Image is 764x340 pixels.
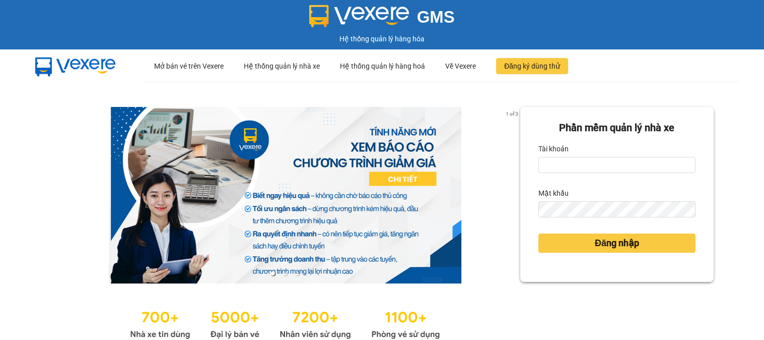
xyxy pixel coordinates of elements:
[595,236,639,250] span: Đăng nhập
[503,107,520,120] p: 1 of 3
[154,50,224,82] div: Mở bán vé trên Vexere
[283,271,287,275] li: slide item 2
[504,61,560,72] span: Đăng ký dùng thử
[538,141,569,157] label: Tài khoản
[538,120,696,136] div: Phần mềm quản lý nhà xe
[538,157,696,173] input: Tài khoản
[538,234,696,253] button: Đăng nhập
[50,107,64,284] button: previous slide / item
[244,50,320,82] div: Hệ thống quản lý nhà xe
[445,50,476,82] div: Về Vexere
[3,33,761,44] div: Hệ thống quản lý hàng hóa
[538,201,696,217] input: Mật khẩu
[309,15,455,23] a: GMS
[417,8,455,26] span: GMS
[295,271,299,275] li: slide item 3
[309,5,409,27] img: logo 2
[340,50,425,82] div: Hệ thống quản lý hàng hoá
[538,185,569,201] label: Mật khẩu
[25,49,126,83] img: mbUUG5Q.png
[271,271,275,275] li: slide item 1
[506,107,520,284] button: next slide / item
[496,58,568,74] button: Đăng ký dùng thử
